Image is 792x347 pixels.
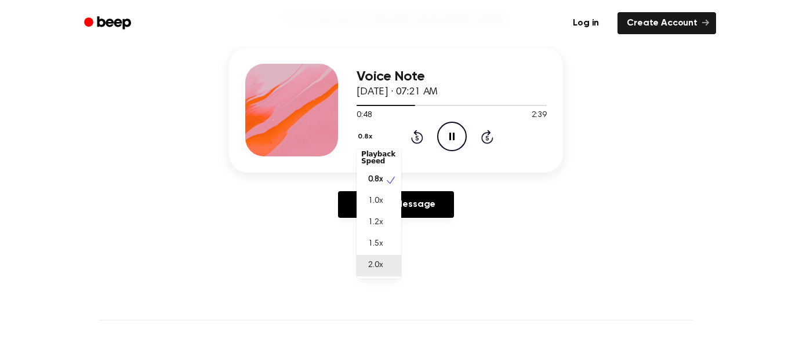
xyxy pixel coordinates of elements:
[368,195,383,207] span: 1.0x
[357,146,401,169] div: Playback Speed
[368,174,383,186] span: 0.8x
[357,149,401,279] div: 0.8x
[357,127,376,147] button: 0.8x
[368,217,383,229] span: 1.2x
[368,238,383,250] span: 1.5x
[368,260,383,272] span: 2.0x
